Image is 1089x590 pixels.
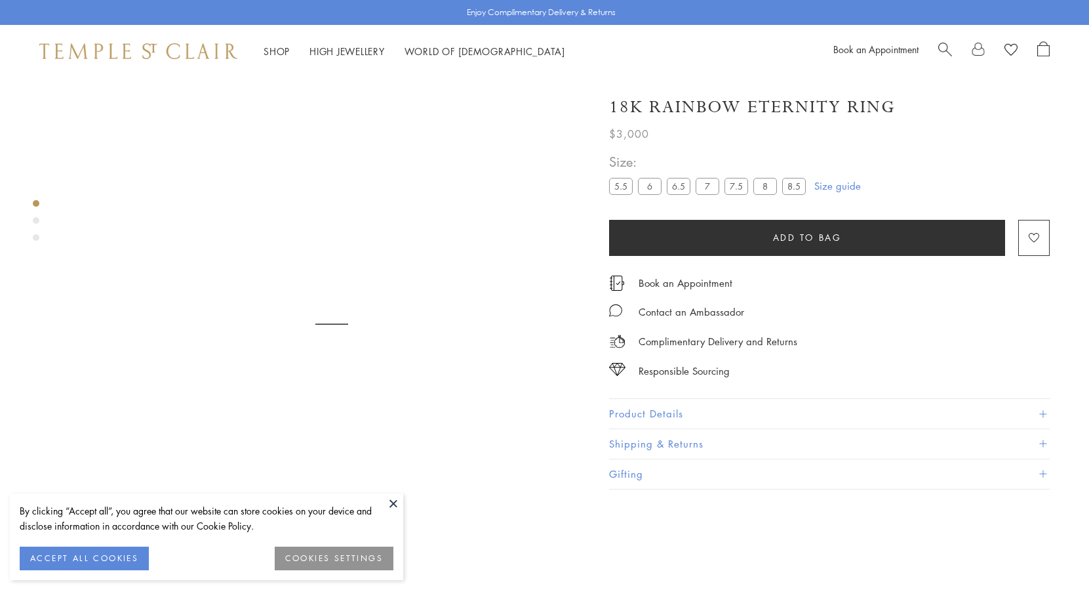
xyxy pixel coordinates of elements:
a: High JewelleryHigh Jewellery [309,45,385,58]
p: Complimentary Delivery and Returns [639,333,797,350]
label: 8 [753,178,777,194]
button: Gifting [609,459,1050,489]
label: 7 [696,178,719,194]
label: 5.5 [609,178,633,194]
span: $3,000 [609,125,649,142]
img: icon_sourcing.svg [609,363,625,376]
div: By clicking “Accept all”, you agree that our website can store cookies on your device and disclos... [20,503,393,534]
a: View Wishlist [1004,41,1018,61]
a: Book an Appointment [639,276,732,290]
a: Book an Appointment [833,43,919,56]
img: icon_delivery.svg [609,333,625,350]
button: Shipping & Returns [609,429,1050,459]
img: MessageIcon-01_2.svg [609,304,622,317]
div: Responsible Sourcing [639,363,730,379]
button: Product Details [609,399,1050,429]
a: Search [938,41,952,61]
button: Add to bag [609,220,1005,256]
p: Enjoy Complimentary Delivery & Returns [467,6,616,19]
label: 6.5 [667,178,690,194]
div: Product gallery navigation [33,197,39,251]
iframe: Gorgias live chat messenger [1023,528,1076,577]
label: 8.5 [782,178,806,194]
label: 6 [638,178,662,194]
span: Add to bag [773,230,842,245]
img: icon_appointment.svg [609,276,625,291]
nav: Main navigation [264,43,565,60]
a: Size guide [814,179,861,192]
span: Size: [609,151,811,173]
div: Contact an Ambassador [639,304,744,320]
a: Open Shopping Bag [1037,41,1050,61]
button: ACCEPT ALL COOKIES [20,547,149,570]
img: Temple St. Clair [39,43,237,59]
a: World of [DEMOGRAPHIC_DATA]World of [DEMOGRAPHIC_DATA] [405,45,565,58]
h1: 18K Rainbow Eternity Ring [609,96,896,119]
a: ShopShop [264,45,290,58]
label: 7.5 [724,178,748,194]
button: COOKIES SETTINGS [275,547,393,570]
